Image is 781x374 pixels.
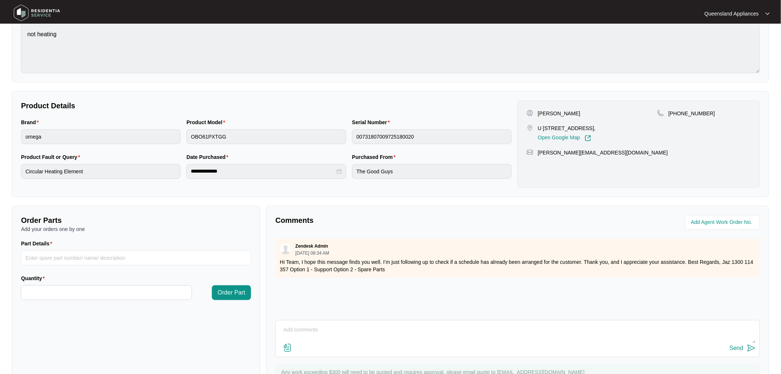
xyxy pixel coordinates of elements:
[705,10,759,17] p: Queensland Appliances
[691,218,756,227] input: Add Agent Work Order No.
[585,135,591,142] img: Link-External
[352,119,393,126] label: Serial Number
[21,240,55,247] label: Part Details
[352,153,399,161] label: Purchased From
[21,251,251,265] input: Part Details
[21,225,251,233] p: Add your orders one by one
[657,110,664,116] img: map-pin
[186,129,346,144] input: Product Model
[352,164,512,179] input: Purchased From
[21,164,180,179] input: Product Fault or Query
[538,110,580,117] p: [PERSON_NAME]
[21,286,192,300] input: Quantity
[527,110,533,116] img: user-pin
[21,23,760,73] textarea: not heating
[21,153,83,161] label: Product Fault or Query
[11,2,63,24] img: residentia service logo
[765,12,770,16] img: dropdown arrow
[186,119,228,126] label: Product Model
[538,149,668,156] p: [PERSON_NAME][EMAIL_ADDRESS][DOMAIN_NAME]
[186,153,231,161] label: Date Purchased
[212,285,251,300] button: Order Part
[295,251,329,255] p: [DATE] 09:34 AM
[21,129,180,144] input: Brand
[747,344,756,353] img: send-icon.svg
[668,110,715,117] p: [PHONE_NUMBER]
[527,125,533,131] img: map-pin
[352,129,512,144] input: Serial Number
[280,244,291,255] img: user.svg
[295,243,328,249] p: Zendesk Admin
[275,215,512,225] p: Comments
[21,101,512,111] p: Product Details
[21,275,48,282] label: Quantity
[21,119,42,126] label: Brand
[283,343,292,352] img: file-attachment-doc.svg
[280,258,756,273] p: Hi Team, I hope this message finds you well. I’m just following up to check if a schedule has alr...
[21,215,251,225] p: Order Parts
[527,149,533,156] img: map-pin
[538,135,591,142] a: Open Google Map
[730,345,743,351] div: Send
[538,125,595,132] p: U [STREET_ADDRESS],
[218,288,245,297] span: Order Part
[730,343,756,353] button: Send
[191,167,335,175] input: Date Purchased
